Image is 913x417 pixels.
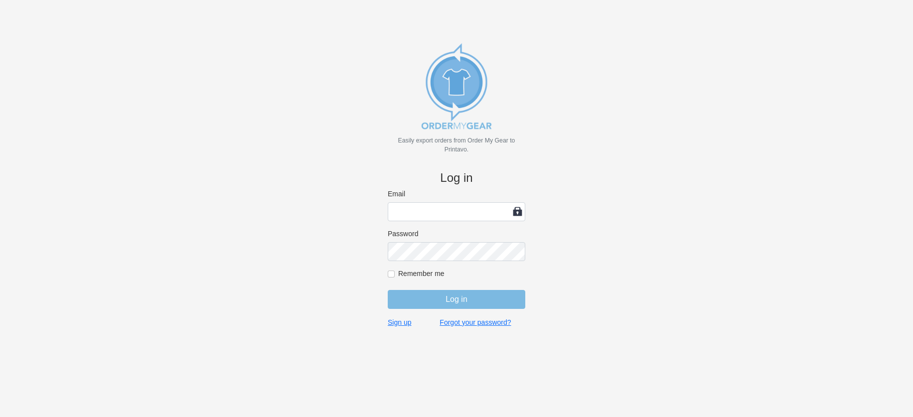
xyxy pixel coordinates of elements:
[388,189,525,198] label: Email
[440,318,511,327] a: Forgot your password?
[388,290,525,309] input: Log in
[388,229,525,238] label: Password
[388,171,525,185] h4: Log in
[388,136,525,154] p: Easily export orders from Order My Gear to Printavo.
[407,36,506,136] img: new_omg_export_logo-652582c309f788888370c3373ec495a74b7b3fc93c8838f76510ecd25890bcc4.png
[398,269,525,278] label: Remember me
[388,318,411,327] a: Sign up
